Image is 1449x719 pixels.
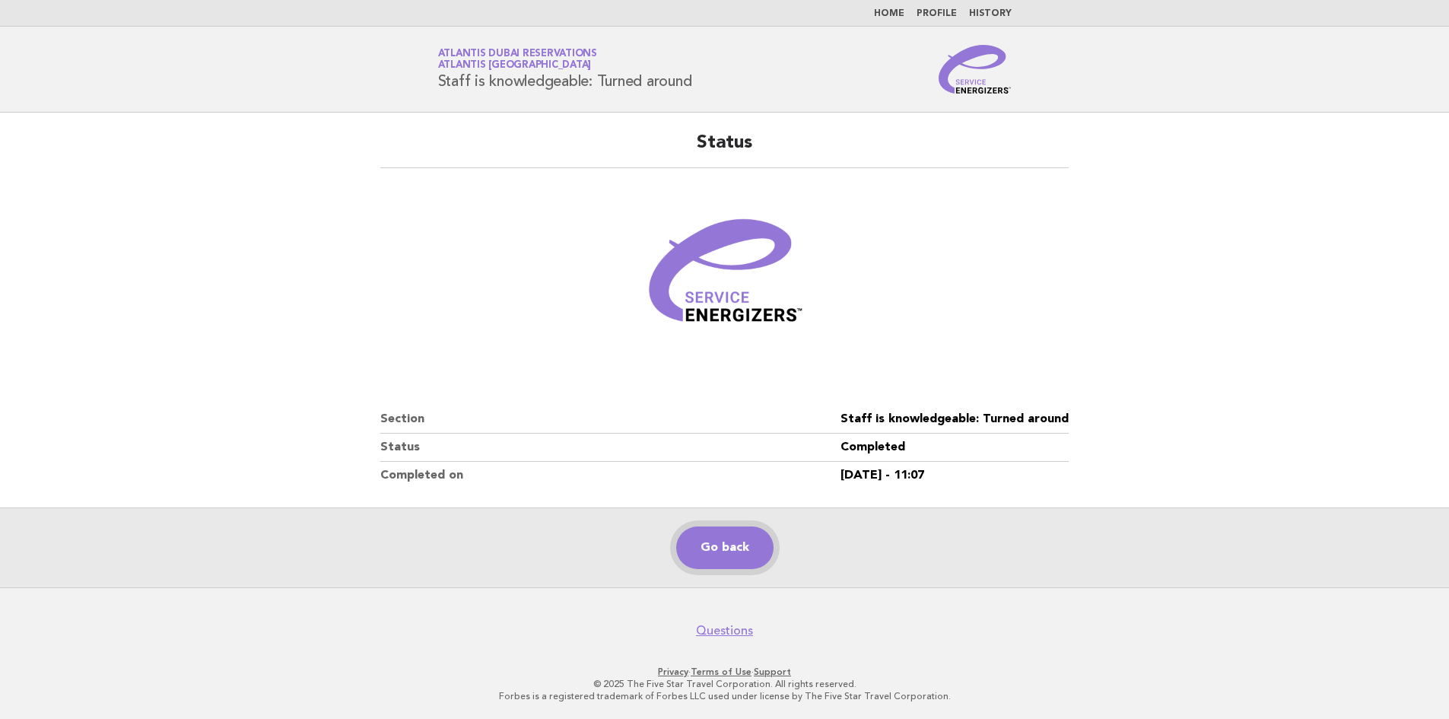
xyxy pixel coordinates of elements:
dt: Completed on [380,462,840,489]
img: Verified [634,186,816,369]
dd: Staff is knowledgeable: Turned around [840,406,1069,434]
dt: Section [380,406,840,434]
a: Profile [917,9,957,18]
a: History [969,9,1012,18]
a: Go back [676,527,774,569]
p: Forbes is a registered trademark of Forbes LLC used under license by The Five Star Travel Corpora... [259,690,1190,702]
a: Support [754,667,791,677]
dt: Status [380,434,840,462]
a: Atlantis Dubai ReservationsAtlantis [GEOGRAPHIC_DATA] [438,49,597,70]
dd: Completed [840,434,1069,462]
p: · · [259,666,1190,678]
p: © 2025 The Five Star Travel Corporation. All rights reserved. [259,678,1190,690]
span: Atlantis [GEOGRAPHIC_DATA] [438,61,592,71]
h2: Status [380,131,1069,168]
h1: Staff is knowledgeable: Turned around [438,49,692,89]
a: Terms of Use [691,667,752,677]
dd: [DATE] - 11:07 [840,462,1069,489]
img: Service Energizers [939,45,1012,94]
a: Privacy [658,667,688,677]
a: Questions [696,623,753,638]
a: Home [874,9,904,18]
